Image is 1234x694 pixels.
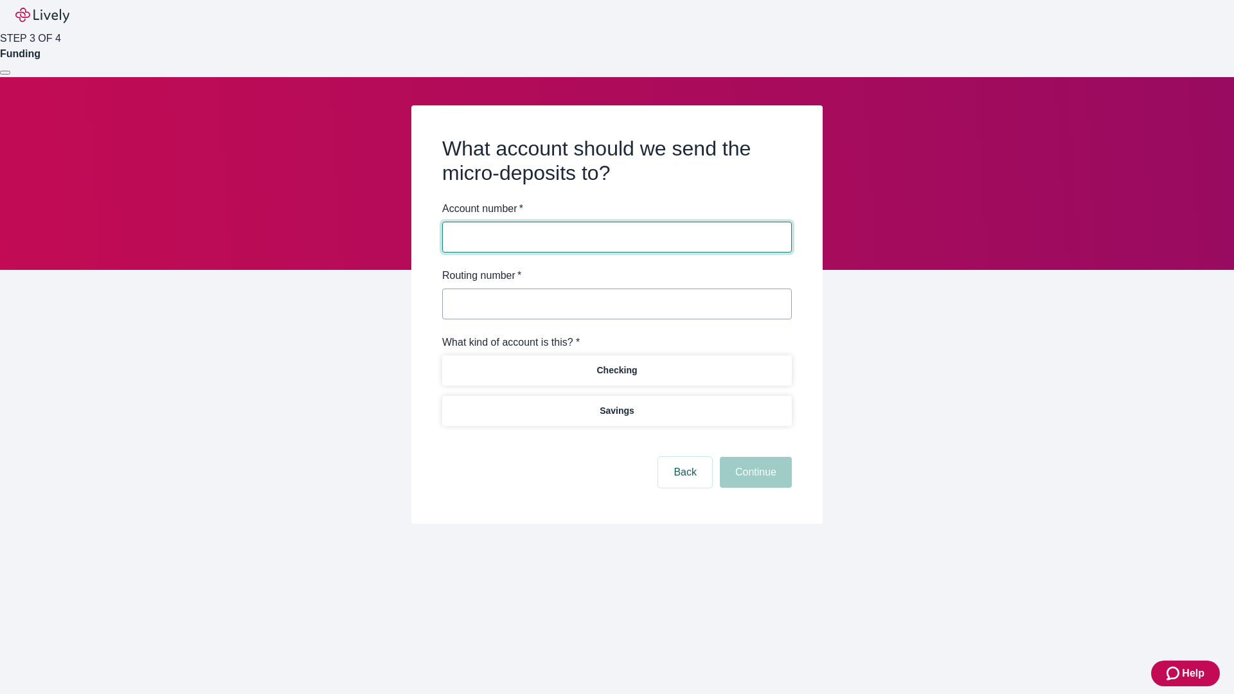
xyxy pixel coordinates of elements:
[1151,661,1220,686] button: Zendesk support iconHelp
[658,457,712,488] button: Back
[442,136,792,186] h2: What account should we send the micro-deposits to?
[442,201,523,217] label: Account number
[442,335,580,350] label: What kind of account is this? *
[1167,666,1182,681] svg: Zendesk support icon
[442,268,521,283] label: Routing number
[442,355,792,386] button: Checking
[596,364,637,377] p: Checking
[600,404,634,418] p: Savings
[442,396,792,426] button: Savings
[15,8,69,23] img: Lively
[1182,666,1204,681] span: Help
